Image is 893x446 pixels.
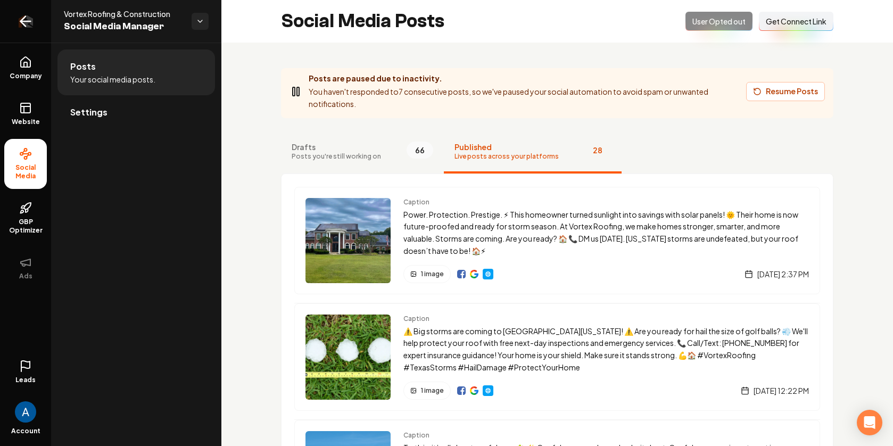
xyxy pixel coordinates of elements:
[4,193,47,243] a: GBP Optimizer
[484,270,492,278] img: Website
[15,272,37,280] span: Ads
[454,152,559,161] span: Live posts across your platforms
[292,142,381,152] span: Drafts
[857,410,882,435] div: Open Intercom Messenger
[470,270,478,278] a: View on Google Business Profile
[4,163,47,180] span: Social Media
[403,209,809,257] p: Power. Protection. Prestige. ⚡ This homeowner turned sunlight into savings with solar panels! 🌞 T...
[70,74,155,85] span: Your social media posts.
[483,269,493,279] a: Website
[305,315,391,400] img: Post preview
[4,247,47,289] button: Ads
[15,401,36,423] img: Andrew Magana
[454,142,559,152] span: Published
[281,131,444,174] button: DraftsPosts you're still working on66
[766,16,826,27] span: Get Connect Link
[7,118,44,126] span: Website
[309,73,442,83] strong: Posts are paused due to inactivity.
[294,187,820,294] a: Post previewCaptionPower. Protection. Prestige. ⚡ This homeowner turned sunlight into savings wit...
[15,376,36,384] span: Leads
[5,72,46,80] span: Company
[757,269,809,279] span: [DATE] 2:37 PM
[470,386,478,395] a: View on Google Business Profile
[305,198,391,283] img: Post preview
[470,386,478,395] img: Google
[281,131,833,174] nav: Tabs
[309,86,738,110] p: You haven't responded to 7 consecutive posts, so we've paused your social automation to avoid spa...
[584,142,611,159] span: 28
[746,82,825,101] button: Resume Posts
[70,60,96,73] span: Posts
[457,270,466,278] a: View on Facebook
[15,397,36,423] button: Open user button
[294,303,820,411] a: Post previewCaption⚠️ Big storms are coming to [GEOGRAPHIC_DATA][US_STATE]! ⚠️ Are you ready for ...
[11,427,40,435] span: Account
[403,315,809,323] span: Caption
[403,198,809,207] span: Caption
[407,142,433,159] span: 66
[281,11,444,32] h2: Social Media Posts
[4,93,47,135] a: Website
[754,385,809,396] span: [DATE] 12:22 PM
[403,431,809,440] span: Caption
[292,152,381,161] span: Posts you're still working on
[4,351,47,393] a: Leads
[70,106,108,119] span: Settings
[483,385,493,396] a: Website
[64,9,183,19] span: Vortex Roofing & Construction
[759,12,833,31] button: Get Connect Link
[4,218,47,235] span: GBP Optimizer
[403,325,809,374] p: ⚠️ Big storms are coming to [GEOGRAPHIC_DATA][US_STATE]! ⚠️ Are you ready for hail the size of go...
[484,386,492,395] img: Website
[457,386,466,395] a: View on Facebook
[470,270,478,278] img: Google
[4,47,47,89] a: Company
[421,270,444,278] span: 1 image
[421,386,444,395] span: 1 image
[457,270,466,278] img: Facebook
[57,95,215,129] a: Settings
[457,386,466,395] img: Facebook
[444,131,622,174] button: PublishedLive posts across your platforms28
[64,19,183,34] span: Social Media Manager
